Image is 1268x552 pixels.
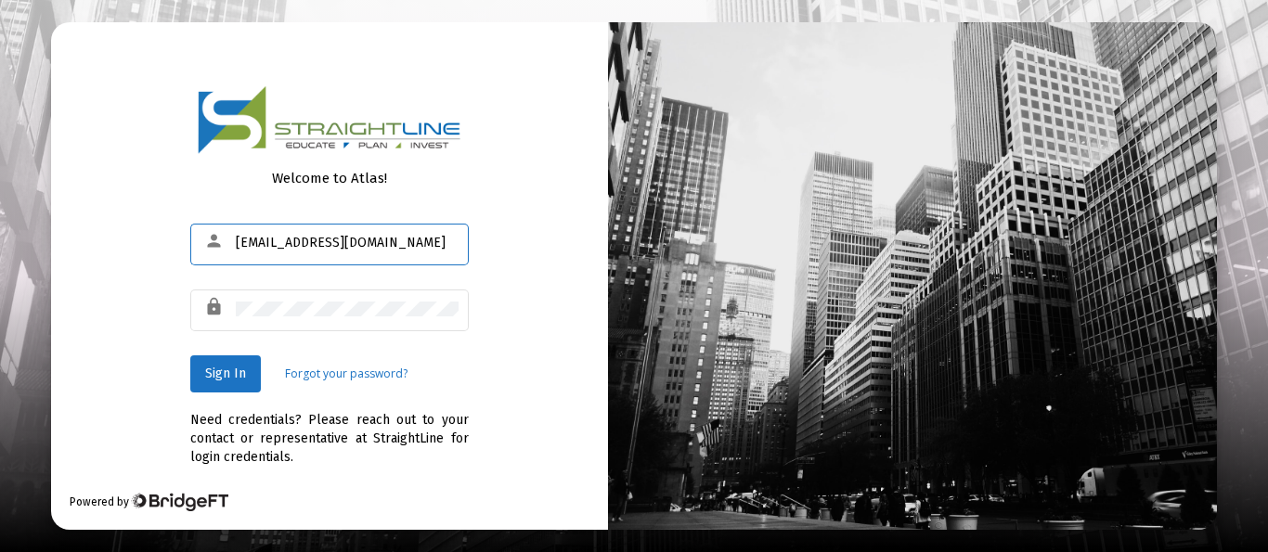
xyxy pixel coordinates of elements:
input: Email or Username [236,236,459,250]
img: Logo [198,85,461,155]
div: Powered by [70,493,228,511]
img: Bridge Financial Technology Logo [131,493,228,511]
div: Welcome to Atlas! [190,169,469,187]
span: Sign In [205,366,246,381]
button: Sign In [190,355,261,392]
a: Forgot your password? [285,365,408,383]
mat-icon: lock [204,296,226,318]
mat-icon: person [204,230,226,252]
div: Need credentials? Please reach out to your contact or representative at StraightLine for login cr... [190,392,469,467]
